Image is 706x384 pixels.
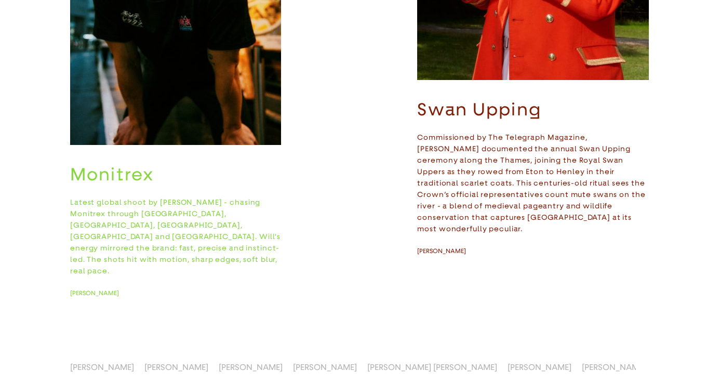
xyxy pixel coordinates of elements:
[582,362,646,372] a: [PERSON_NAME]
[70,289,137,297] a: [PERSON_NAME]
[70,289,119,297] span: [PERSON_NAME]
[417,247,484,255] a: [PERSON_NAME]
[417,247,466,255] span: [PERSON_NAME]
[144,362,208,372] a: [PERSON_NAME]
[417,131,649,234] p: Commissioned by The Telegraph Magazine, [PERSON_NAME] documented the annual Swan Upping ceremony ...
[417,99,649,121] h3: Swan Upping
[219,362,283,372] a: [PERSON_NAME]
[70,164,281,186] h3: Monitrex
[508,362,571,372] a: [PERSON_NAME]
[70,196,281,276] p: Latest global shoot by [PERSON_NAME] - chasing Monitrex through [GEOGRAPHIC_DATA], [GEOGRAPHIC_DA...
[70,362,134,372] a: [PERSON_NAME]
[293,362,357,372] a: [PERSON_NAME]
[367,362,497,372] a: [PERSON_NAME] [PERSON_NAME]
